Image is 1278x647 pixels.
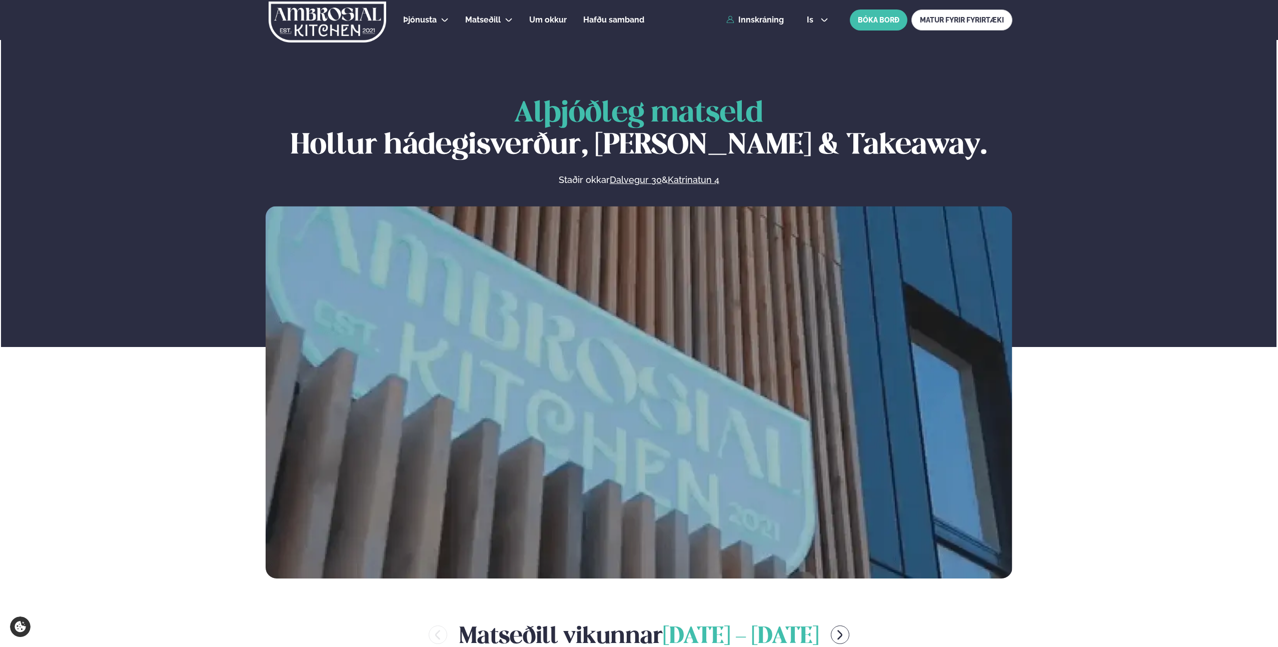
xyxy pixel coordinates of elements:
[529,15,567,24] span: Um okkur
[450,174,828,186] p: Staðir okkar &
[583,14,644,26] a: Hafðu samband
[668,174,719,186] a: Katrinatun 4
[911,9,1012,30] a: MATUR FYRIR FYRIRTÆKI
[726,15,784,24] a: Innskráning
[268,1,387,42] img: logo
[514,100,763,127] span: Alþjóðleg matseld
[807,16,816,24] span: is
[799,16,836,24] button: is
[403,14,437,26] a: Þjónusta
[429,625,447,644] button: menu-btn-left
[529,14,567,26] a: Um okkur
[465,14,501,26] a: Matseðill
[831,625,849,644] button: menu-btn-right
[10,616,31,637] a: Cookie settings
[610,174,662,186] a: Dalvegur 30
[465,15,501,24] span: Matseðill
[583,15,644,24] span: Hafðu samband
[266,98,1012,162] h1: Hollur hádegisverður, [PERSON_NAME] & Takeaway.
[850,9,907,30] button: BÓKA BORÐ
[403,15,437,24] span: Þjónusta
